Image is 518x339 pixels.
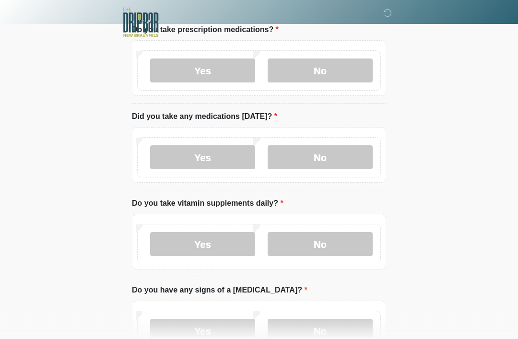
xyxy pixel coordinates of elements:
[132,198,283,210] label: Do you take vitamin supplements daily?
[268,59,373,83] label: No
[132,285,307,296] label: Do you have any signs of a [MEDICAL_DATA]?
[122,7,159,38] img: The DRIPBaR - New Braunfels Logo
[150,233,255,257] label: Yes
[150,146,255,170] label: Yes
[150,59,255,83] label: Yes
[268,146,373,170] label: No
[132,111,277,123] label: Did you take any medications [DATE]?
[268,233,373,257] label: No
